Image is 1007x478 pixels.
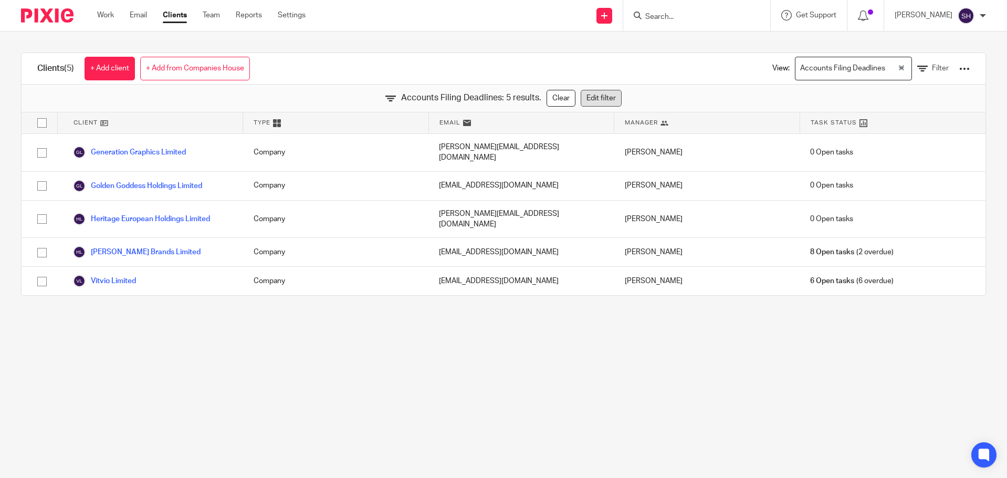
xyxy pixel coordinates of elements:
[254,118,270,127] span: Type
[888,59,896,78] input: Search for option
[73,180,86,192] img: svg%3E
[899,65,904,73] button: Clear Selected
[810,247,854,257] span: 8 Open tasks
[810,180,853,191] span: 0 Open tasks
[73,275,86,287] img: svg%3E
[932,65,949,72] span: Filter
[810,276,893,286] span: (6 overdue)
[163,10,187,20] a: Clients
[614,267,800,295] div: [PERSON_NAME]
[428,172,614,200] div: [EMAIL_ADDRESS][DOMAIN_NAME]
[243,238,429,266] div: Company
[73,213,210,225] a: Heritage European Holdings Limited
[625,118,658,127] span: Manager
[428,201,614,238] div: [PERSON_NAME][EMAIL_ADDRESS][DOMAIN_NAME]
[581,90,622,107] a: Edit filter
[73,146,86,159] img: svg%3E
[810,214,853,224] span: 0 Open tasks
[73,246,201,258] a: [PERSON_NAME] Brands Limited
[85,57,135,80] a: + Add client
[895,10,952,20] p: [PERSON_NAME]
[243,201,429,238] div: Company
[278,10,306,20] a: Settings
[243,134,429,171] div: Company
[243,172,429,200] div: Company
[21,8,74,23] img: Pixie
[73,146,186,159] a: Generation Graphics Limited
[796,12,836,19] span: Get Support
[74,118,98,127] span: Client
[439,118,460,127] span: Email
[614,134,800,171] div: [PERSON_NAME]
[958,7,974,24] img: svg%3E
[32,113,52,133] input: Select all
[614,172,800,200] div: [PERSON_NAME]
[130,10,147,20] a: Email
[401,92,541,104] span: Accounts Filing Deadlines: 5 results.
[428,238,614,266] div: [EMAIL_ADDRESS][DOMAIN_NAME]
[37,63,74,74] h1: Clients
[428,134,614,171] div: [PERSON_NAME][EMAIL_ADDRESS][DOMAIN_NAME]
[644,13,739,22] input: Search
[73,275,136,287] a: Vitvio Limited
[757,53,970,84] div: View:
[810,276,854,286] span: 6 Open tasks
[614,201,800,238] div: [PERSON_NAME]
[810,247,893,257] span: (2 overdue)
[810,147,853,158] span: 0 Open tasks
[73,246,86,258] img: svg%3E
[614,238,800,266] div: [PERSON_NAME]
[795,57,912,80] div: Search for option
[97,10,114,20] a: Work
[140,57,250,80] a: + Add from Companies House
[236,10,262,20] a: Reports
[203,10,220,20] a: Team
[798,59,887,78] span: Accounts Filing Deadlines
[73,180,202,192] a: Golden Goddess Holdings Limited
[547,90,575,107] a: Clear
[73,213,86,225] img: svg%3E
[243,267,429,295] div: Company
[64,64,74,72] span: (5)
[428,267,614,295] div: [EMAIL_ADDRESS][DOMAIN_NAME]
[811,118,857,127] span: Task Status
